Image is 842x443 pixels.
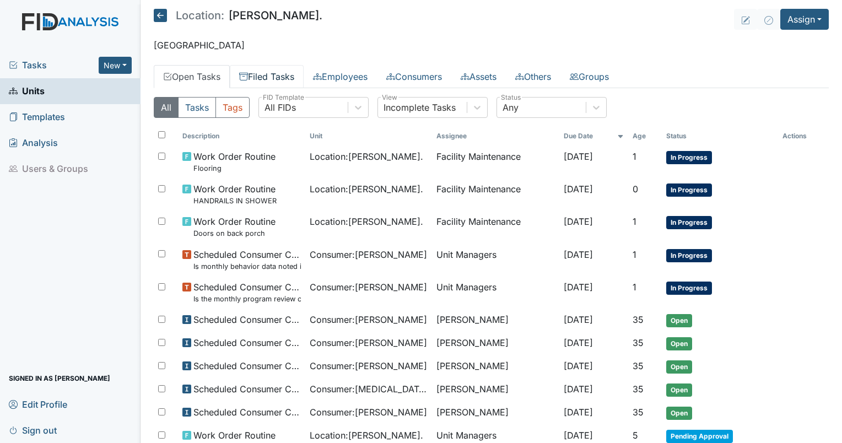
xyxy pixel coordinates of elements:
[158,131,165,138] input: Toggle All Rows Selected
[432,244,559,276] td: Unit Managers
[564,183,593,195] span: [DATE]
[9,370,110,387] span: Signed in as [PERSON_NAME]
[666,151,712,164] span: In Progress
[432,378,559,401] td: [PERSON_NAME]
[633,407,644,418] span: 35
[304,65,377,88] a: Employees
[666,249,712,262] span: In Progress
[310,382,428,396] span: Consumer : [MEDICAL_DATA][PERSON_NAME]
[432,210,559,243] td: Facility Maintenance
[310,336,427,349] span: Consumer : [PERSON_NAME]
[564,216,593,227] span: [DATE]
[633,151,636,162] span: 1
[310,215,423,228] span: Location : [PERSON_NAME].
[432,178,559,210] td: Facility Maintenance
[633,383,644,395] span: 35
[99,57,132,74] button: New
[193,163,276,174] small: Flooring
[193,215,276,239] span: Work Order Routine Doors on back porch
[564,337,593,348] span: [DATE]
[666,360,692,374] span: Open
[310,248,427,261] span: Consumer : [PERSON_NAME]
[193,406,301,419] span: Scheduled Consumer Chart Review
[193,248,301,272] span: Scheduled Consumer Chart Review Is monthly behavior data noted in Q Review (programmatic reports)?
[310,313,427,326] span: Consumer : [PERSON_NAME]
[780,9,829,30] button: Assign
[633,183,638,195] span: 0
[633,337,644,348] span: 35
[9,109,65,126] span: Templates
[193,359,301,372] span: Scheduled Consumer Chart Review
[666,282,712,295] span: In Progress
[193,182,277,206] span: Work Order Routine HANDRAILS IN SHOWER
[193,336,301,349] span: Scheduled Consumer Chart Review
[193,280,301,304] span: Scheduled Consumer Chart Review Is the monthly program review completed by the 15th of the previo...
[633,282,636,293] span: 1
[506,65,560,88] a: Others
[633,216,636,227] span: 1
[215,97,250,118] button: Tags
[633,360,644,371] span: 35
[310,182,423,196] span: Location : [PERSON_NAME].
[778,127,829,145] th: Actions
[230,65,304,88] a: Filed Tasks
[9,83,45,100] span: Units
[564,282,593,293] span: [DATE]
[666,407,692,420] span: Open
[560,65,618,88] a: Groups
[564,407,593,418] span: [DATE]
[451,65,506,88] a: Assets
[564,249,593,260] span: [DATE]
[193,228,276,239] small: Doors on back porch
[666,430,733,443] span: Pending Approval
[666,183,712,197] span: In Progress
[564,314,593,325] span: [DATE]
[305,127,433,145] th: Toggle SortBy
[564,360,593,371] span: [DATE]
[377,65,451,88] a: Consumers
[178,97,216,118] button: Tasks
[666,216,712,229] span: In Progress
[154,97,179,118] button: All
[432,127,559,145] th: Assignee
[628,127,662,145] th: Toggle SortBy
[666,314,692,327] span: Open
[432,332,559,355] td: [PERSON_NAME]
[633,314,644,325] span: 35
[310,280,427,294] span: Consumer : [PERSON_NAME]
[666,337,692,350] span: Open
[9,422,57,439] span: Sign out
[265,101,296,114] div: All FIDs
[310,406,427,419] span: Consumer : [PERSON_NAME]
[193,261,301,272] small: Is monthly behavior data noted in Q Review (programmatic reports)?
[564,430,593,441] span: [DATE]
[564,383,593,395] span: [DATE]
[154,97,250,118] div: Type filter
[176,10,224,21] span: Location:
[310,429,423,442] span: Location : [PERSON_NAME].
[193,294,301,304] small: Is the monthly program review completed by the 15th of the previous month?
[503,101,519,114] div: Any
[432,401,559,424] td: [PERSON_NAME]
[310,150,423,163] span: Location : [PERSON_NAME].
[193,150,276,174] span: Work Order Routine Flooring
[559,127,628,145] th: Toggle SortBy
[154,65,230,88] a: Open Tasks
[193,196,277,206] small: HANDRAILS IN SHOWER
[432,276,559,309] td: Unit Managers
[384,101,456,114] div: Incomplete Tasks
[193,313,301,326] span: Scheduled Consumer Chart Review
[154,9,322,22] h5: [PERSON_NAME].
[9,396,67,413] span: Edit Profile
[432,309,559,332] td: [PERSON_NAME]
[662,127,778,145] th: Toggle SortBy
[633,249,636,260] span: 1
[432,355,559,378] td: [PERSON_NAME]
[9,58,99,72] a: Tasks
[9,134,58,152] span: Analysis
[178,127,305,145] th: Toggle SortBy
[564,151,593,162] span: [DATE]
[193,382,301,396] span: Scheduled Consumer Chart Review
[154,39,829,52] p: [GEOGRAPHIC_DATA]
